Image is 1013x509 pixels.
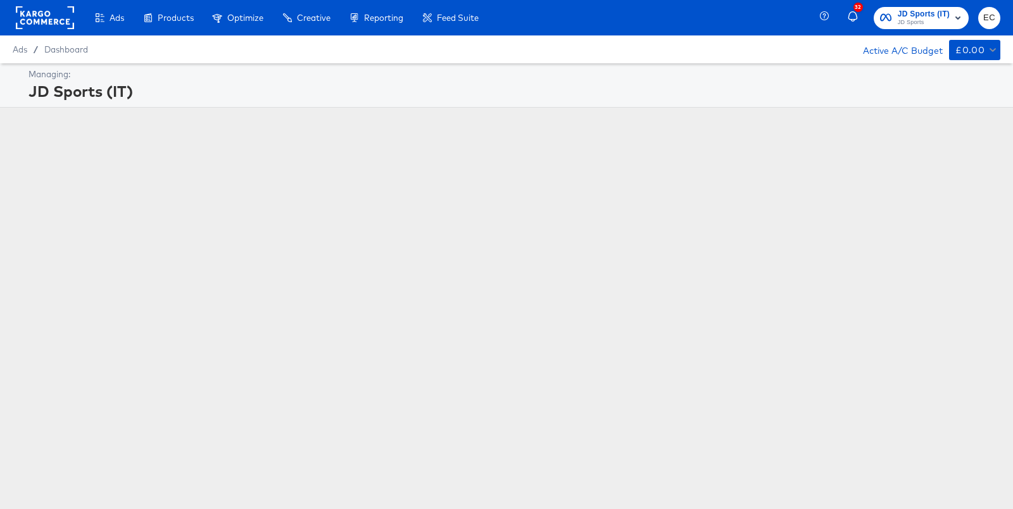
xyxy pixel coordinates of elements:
a: Dashboard [44,44,88,54]
span: Creative [297,13,330,23]
span: Feed Suite [437,13,479,23]
span: Products [158,13,194,23]
div: Active A/C Budget [850,40,943,59]
span: Optimize [227,13,263,23]
div: JD Sports (IT) [28,80,997,102]
span: JD Sports (IT) [898,8,950,21]
span: Ads [13,44,27,54]
button: 32 [846,6,867,30]
button: JD Sports (IT)JD Sports [874,7,969,29]
div: Managing: [28,68,997,80]
span: Ads [110,13,124,23]
button: EC [978,7,1000,29]
span: EC [983,11,995,25]
span: JD Sports [898,18,950,28]
span: Reporting [364,13,403,23]
div: £0.00 [955,42,985,58]
div: 32 [853,3,863,12]
span: / [27,44,44,54]
button: £0.00 [949,40,1000,60]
